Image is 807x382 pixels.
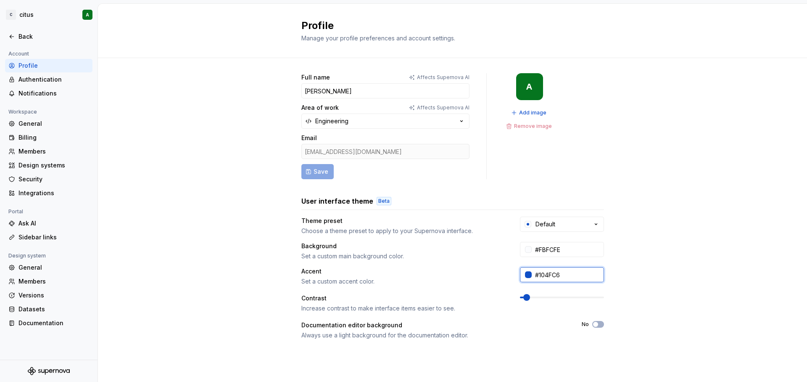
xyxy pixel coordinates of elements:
input: #104FC6 [532,267,604,282]
div: Ask AI [18,219,89,228]
div: General [18,119,89,128]
div: Background [301,242,505,250]
a: General [5,117,92,130]
div: Portal [5,207,26,217]
a: Authentication [5,73,92,86]
div: Workspace [5,107,40,117]
div: Profile [18,61,89,70]
div: Choose a theme preset to apply to your Supernova interface. [301,227,505,235]
div: Security [18,175,89,183]
p: Affects Supernova AI [417,74,469,81]
div: Theme preset [301,217,505,225]
a: General [5,261,92,274]
h2: Profile [301,19,594,32]
div: Authentication [18,75,89,84]
a: Members [5,145,92,158]
div: Account [5,49,32,59]
div: General [18,263,89,272]
span: Add image [519,109,546,116]
div: Documentation editor background [301,321,567,329]
svg: Supernova Logo [28,367,70,375]
div: A [526,83,533,90]
div: Back [18,32,89,41]
div: Design system [5,251,49,261]
a: Members [5,275,92,288]
a: Documentation [5,316,92,330]
a: Design systems [5,159,92,172]
div: Set a custom main background color. [301,252,505,260]
label: No [582,321,589,328]
div: Datasets [18,305,89,313]
div: Versions [18,291,89,300]
div: Billing [18,133,89,142]
div: Accent [301,267,505,276]
div: Design systems [18,161,89,170]
div: Sidebar links [18,233,89,241]
p: Affects Supernova AI [417,104,469,111]
input: #FFFFFF [532,242,604,257]
div: Always use a light background for the documentation editor. [301,331,567,340]
a: Integrations [5,186,92,200]
a: Ask AI [5,217,92,230]
div: Members [18,147,89,156]
a: Sidebar links [5,231,92,244]
div: Set a custom accent color. [301,277,505,286]
label: Area of work [301,103,339,112]
div: citus [19,11,34,19]
a: Security [5,172,92,186]
div: Notifications [18,89,89,98]
label: Email [301,134,317,142]
button: Add image [509,107,550,119]
div: Contrast [301,294,505,302]
a: Profile [5,59,92,72]
h3: User interface theme [301,196,373,206]
a: Back [5,30,92,43]
span: Manage your profile preferences and account settings. [301,34,455,42]
div: C [6,10,16,20]
div: Beta [377,197,391,205]
div: Documentation [18,319,89,327]
button: CcitusA [2,5,96,24]
a: Billing [5,131,92,144]
a: Notifications [5,87,92,100]
a: Versions [5,289,92,302]
div: Increase contrast to make interface items easier to see. [301,304,505,313]
button: Default [520,217,604,232]
div: Default [535,220,555,228]
div: Members [18,277,89,286]
a: Datasets [5,302,92,316]
div: A [86,11,89,18]
div: Engineering [315,117,348,125]
label: Full name [301,73,330,82]
div: Integrations [18,189,89,197]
